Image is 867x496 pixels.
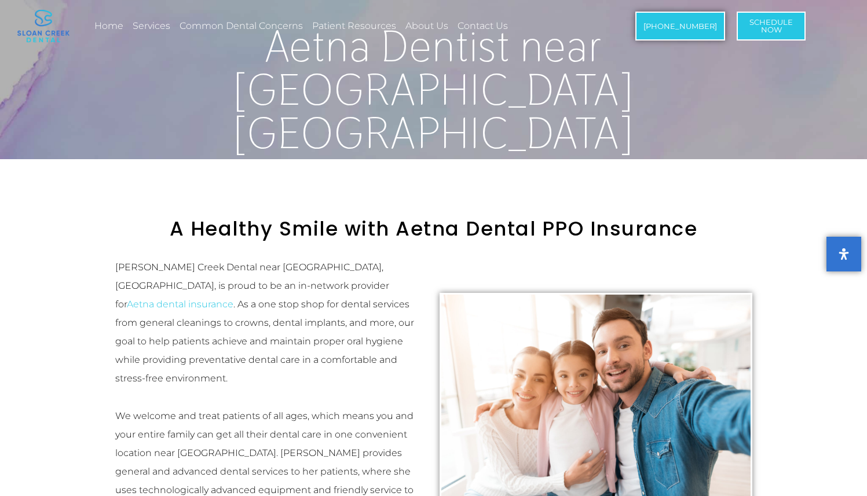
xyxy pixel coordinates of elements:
[93,13,125,39] a: Home
[115,258,428,388] p: [PERSON_NAME] Creek Dental near [GEOGRAPHIC_DATA], [GEOGRAPHIC_DATA], is proud to be an in-networ...
[178,13,305,39] a: Common Dental Concerns
[310,13,398,39] a: Patient Resources
[17,10,69,42] img: logo
[826,237,861,271] button: Open Accessibility Panel
[737,12,806,41] a: ScheduleNow
[749,19,793,34] span: Schedule Now
[109,217,758,241] h2: A Healthy Smile with Aetna Dental PPO Insurance
[104,24,764,155] h1: Aetna Dentist near [GEOGRAPHIC_DATA] [GEOGRAPHIC_DATA]
[127,299,233,310] a: Aetna dental insurance
[404,13,450,39] a: About Us
[93,13,595,39] nav: Menu
[456,13,510,39] a: Contact Us
[635,12,725,41] a: [PHONE_NUMBER]
[643,23,717,30] span: [PHONE_NUMBER]
[131,13,172,39] a: Services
